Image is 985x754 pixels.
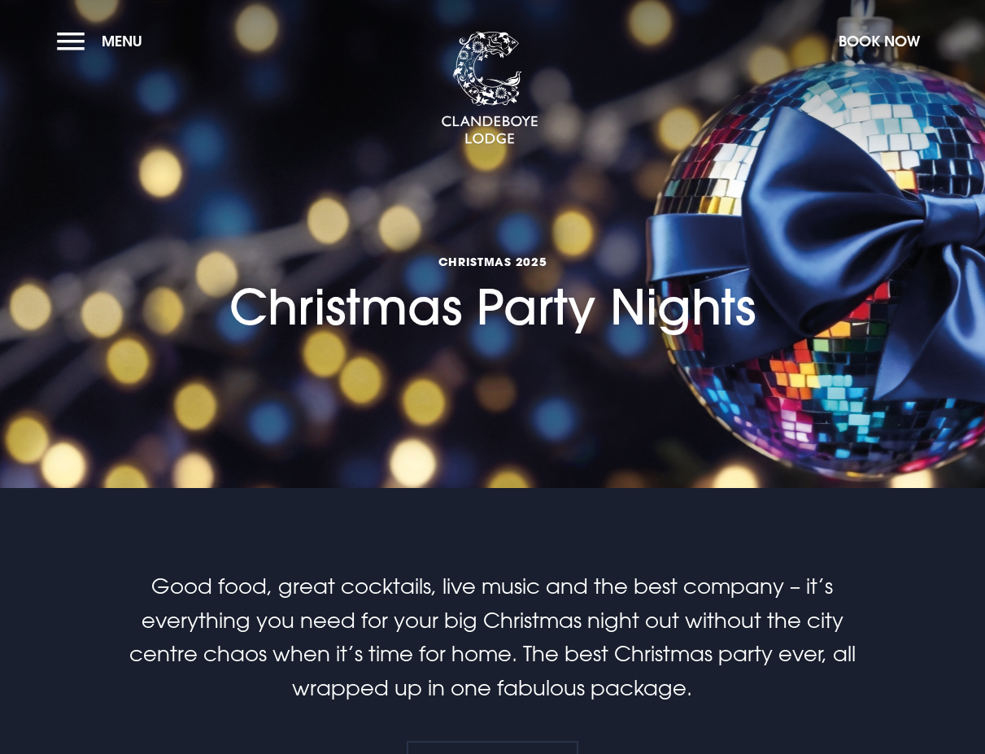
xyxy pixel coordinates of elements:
[229,160,756,335] h1: Christmas Party Nights
[830,24,928,59] button: Book Now
[441,32,538,146] img: Clandeboye Lodge
[105,569,879,704] p: Good food, great cocktails, live music and the best company – it’s everything you need for your b...
[57,24,150,59] button: Menu
[229,254,756,269] span: Christmas 2025
[102,32,142,50] span: Menu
